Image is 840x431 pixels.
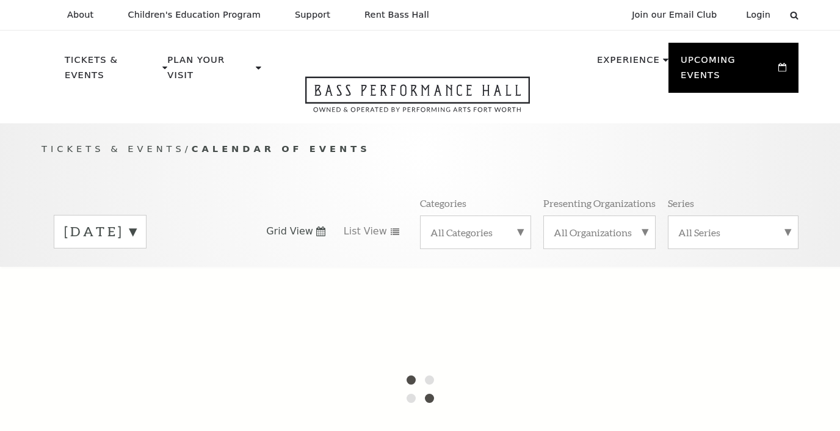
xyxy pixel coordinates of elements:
[681,53,775,90] p: Upcoming Events
[420,197,466,209] p: Categories
[554,226,645,239] label: All Organizations
[597,53,660,74] p: Experience
[678,226,788,239] label: All Series
[64,222,136,241] label: [DATE]
[42,143,185,154] span: Tickets & Events
[295,10,330,20] p: Support
[65,53,159,90] p: Tickets & Events
[543,197,656,209] p: Presenting Organizations
[67,10,93,20] p: About
[344,225,387,238] span: List View
[167,53,253,90] p: Plan Your Visit
[430,226,521,239] label: All Categories
[364,10,429,20] p: Rent Bass Hall
[192,143,371,154] span: Calendar of Events
[128,10,261,20] p: Children's Education Program
[266,225,313,238] span: Grid View
[42,142,798,157] p: /
[668,197,694,209] p: Series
